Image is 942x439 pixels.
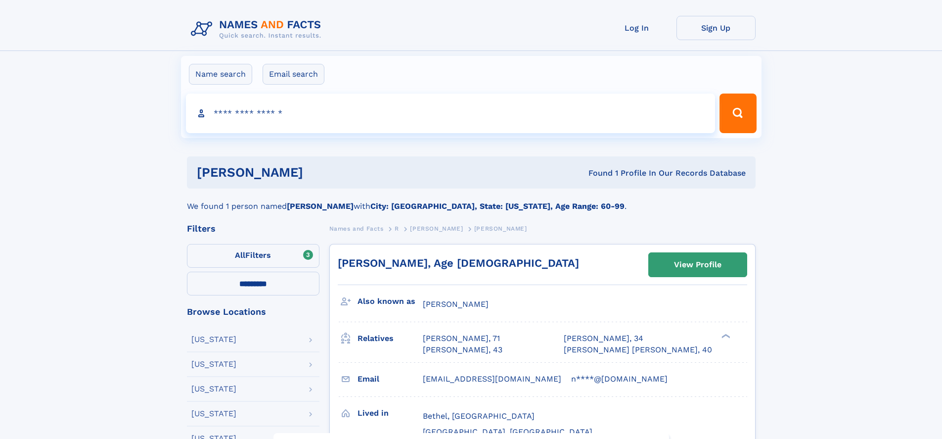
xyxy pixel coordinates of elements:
a: [PERSON_NAME] [PERSON_NAME], 40 [564,344,712,355]
a: R [395,222,399,235]
a: [PERSON_NAME] [410,222,463,235]
a: [PERSON_NAME], 71 [423,333,500,344]
h3: Lived in [358,405,423,422]
span: [PERSON_NAME] [423,299,489,309]
div: [US_STATE] [191,336,236,343]
a: View Profile [649,253,747,277]
span: [EMAIL_ADDRESS][DOMAIN_NAME] [423,374,561,384]
span: [GEOGRAPHIC_DATA], [GEOGRAPHIC_DATA] [423,427,592,437]
div: Browse Locations [187,307,319,316]
div: [US_STATE] [191,385,236,393]
span: Bethel, [GEOGRAPHIC_DATA] [423,411,535,421]
h1: [PERSON_NAME] [197,166,446,179]
div: Found 1 Profile In Our Records Database [446,168,746,179]
div: ❯ [719,333,731,340]
a: Sign Up [676,16,756,40]
div: [US_STATE] [191,410,236,418]
span: [PERSON_NAME] [410,225,463,232]
div: Filters [187,224,319,233]
button: Search Button [719,94,756,133]
label: Email search [263,64,324,85]
span: R [395,225,399,232]
a: [PERSON_NAME], 43 [423,344,502,355]
span: [PERSON_NAME] [474,225,527,232]
img: Logo Names and Facts [187,16,329,43]
span: All [235,250,245,260]
div: [US_STATE] [191,360,236,368]
div: We found 1 person named with . [187,189,756,212]
a: Log In [597,16,676,40]
b: City: [GEOGRAPHIC_DATA], State: [US_STATE], Age Range: 60-99 [370,201,625,211]
a: [PERSON_NAME], Age [DEMOGRAPHIC_DATA] [338,257,579,269]
a: [PERSON_NAME], 34 [564,333,643,344]
h3: Also known as [358,293,423,310]
div: View Profile [674,253,721,276]
h3: Relatives [358,330,423,347]
input: search input [186,94,716,133]
label: Name search [189,64,252,85]
label: Filters [187,244,319,268]
b: [PERSON_NAME] [287,201,354,211]
a: Names and Facts [329,222,384,235]
h3: Email [358,371,423,388]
